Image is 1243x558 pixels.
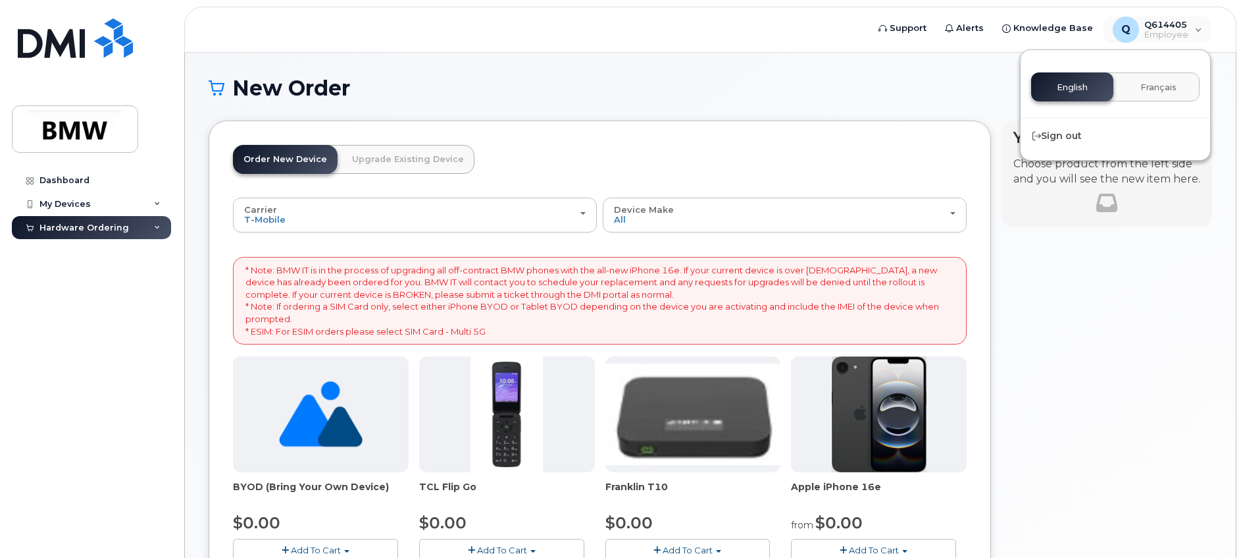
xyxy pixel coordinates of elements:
a: Upgrade Existing Device [342,145,474,174]
button: Device Make All [603,198,967,232]
a: Order New Device [233,145,338,174]
h4: Your Cart is Empty! [1013,128,1200,146]
span: Add To Cart [291,545,341,555]
span: Carrier [244,204,277,215]
img: t10.jpg [605,364,781,465]
div: BYOD (Bring Your Own Device) [233,480,409,507]
span: Device Make [614,204,674,215]
img: TCL_FLIP_MODE.jpg [470,356,543,472]
span: $0.00 [605,513,653,532]
iframe: Messenger Launcher [1186,501,1233,548]
div: Apple iPhone 16e [791,480,967,507]
span: Add To Cart [849,545,899,555]
small: from [791,519,813,531]
span: Add To Cart [477,545,527,555]
img: iphone16e.png [832,356,926,472]
span: T-Mobile [244,214,286,225]
span: $0.00 [233,513,280,532]
span: $0.00 [419,513,467,532]
span: Français [1140,82,1177,93]
div: Sign out [1021,124,1210,148]
h1: New Order [209,76,1212,99]
span: $0.00 [815,513,863,532]
p: Choose product from the left side and you will see the new item here. [1013,157,1200,187]
div: Franklin T10 [605,480,781,507]
span: All [614,214,626,225]
p: * Note: BMW IT is in the process of upgrading all off-contract BMW phones with the all-new iPhone... [245,264,954,337]
div: TCL Flip Go [419,480,595,507]
img: no_image_found-2caef05468ed5679b831cfe6fc140e25e0c280774317ffc20a367ab7fd17291e.png [279,356,363,472]
button: Carrier T-Mobile [233,198,597,232]
span: Add To Cart [663,545,713,555]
